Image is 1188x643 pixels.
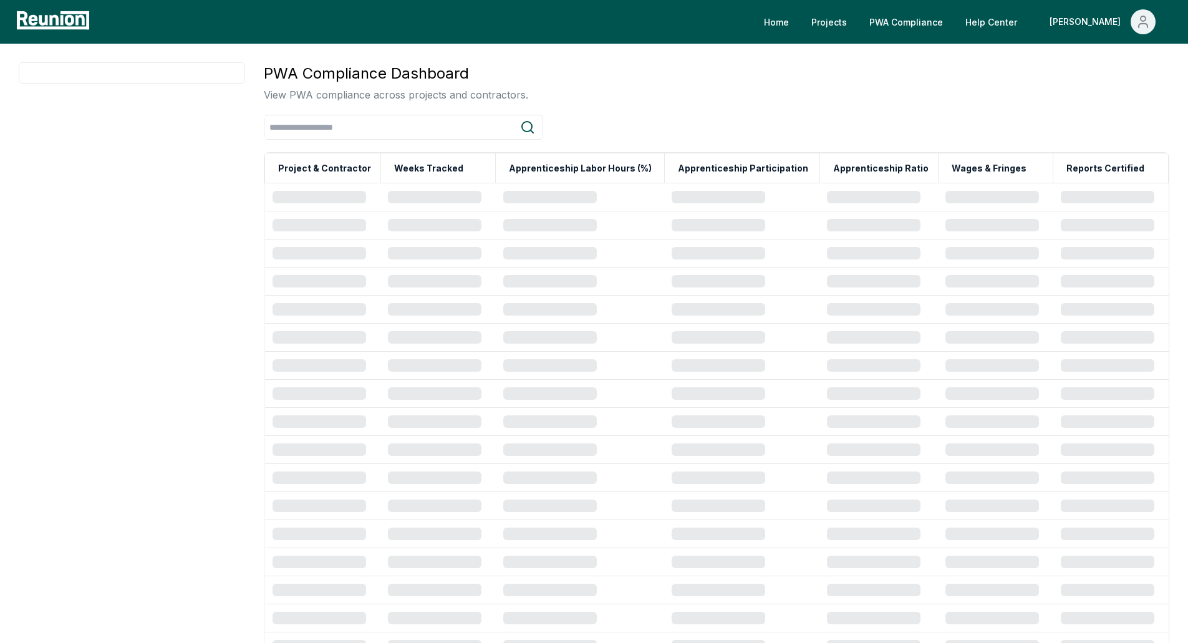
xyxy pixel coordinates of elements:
a: Help Center [955,9,1027,34]
button: Apprenticeship Labor Hours (%) [506,156,654,181]
button: Wages & Fringes [949,156,1029,181]
button: Weeks Tracked [392,156,466,181]
button: Reports Certified [1064,156,1147,181]
div: [PERSON_NAME] [1050,9,1126,34]
nav: Main [754,9,1176,34]
button: Apprenticeship Ratio [831,156,931,181]
button: Project & Contractor [276,156,374,181]
p: View PWA compliance across projects and contractors. [264,87,528,102]
a: Home [754,9,799,34]
h3: PWA Compliance Dashboard [264,62,528,85]
button: [PERSON_NAME] [1040,9,1166,34]
a: PWA Compliance [859,9,953,34]
button: Apprenticeship Participation [675,156,811,181]
a: Projects [801,9,857,34]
